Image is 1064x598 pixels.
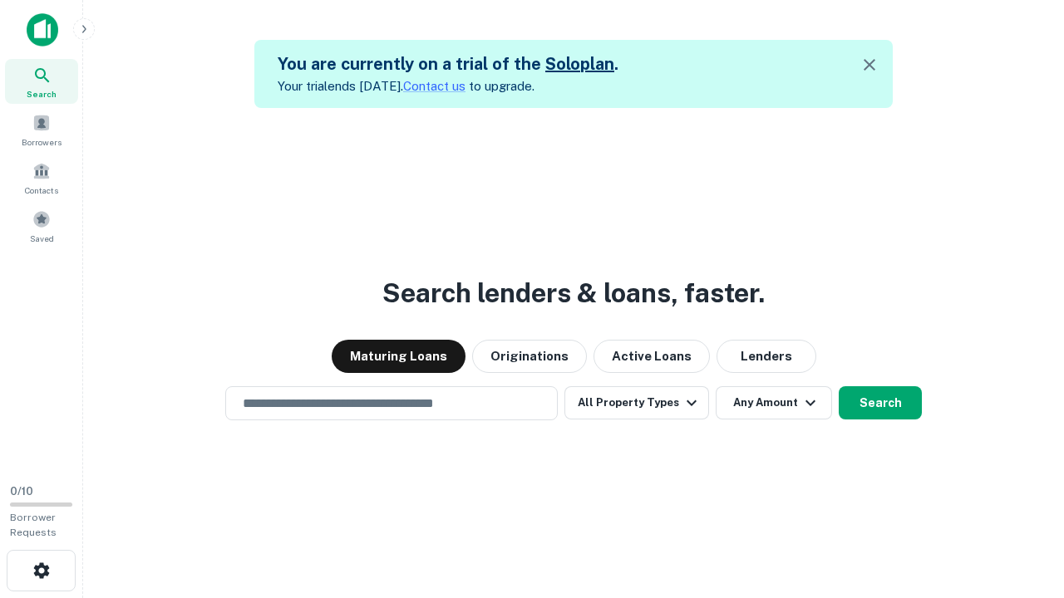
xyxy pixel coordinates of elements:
[5,59,78,104] a: Search
[564,386,709,419] button: All Property Types
[403,79,465,93] a: Contact us
[278,76,618,96] p: Your trial ends [DATE]. to upgrade.
[716,386,832,419] button: Any Amount
[5,203,78,248] a: Saved
[10,512,57,538] span: Borrower Requests
[594,340,710,373] button: Active Loans
[981,465,1064,545] iframe: Chat Widget
[22,135,62,149] span: Borrowers
[25,184,58,197] span: Contacts
[382,273,765,313] h3: Search lenders & loans, faster.
[5,107,78,152] a: Borrowers
[545,54,614,74] a: Soloplan
[278,51,618,76] h5: You are currently on a trial of the .
[30,232,54,245] span: Saved
[472,340,587,373] button: Originations
[5,155,78,200] a: Contacts
[717,340,816,373] button: Lenders
[839,386,922,419] button: Search
[27,87,57,100] span: Search
[10,485,33,498] span: 0 / 10
[27,13,58,47] img: capitalize-icon.png
[332,340,465,373] button: Maturing Loans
